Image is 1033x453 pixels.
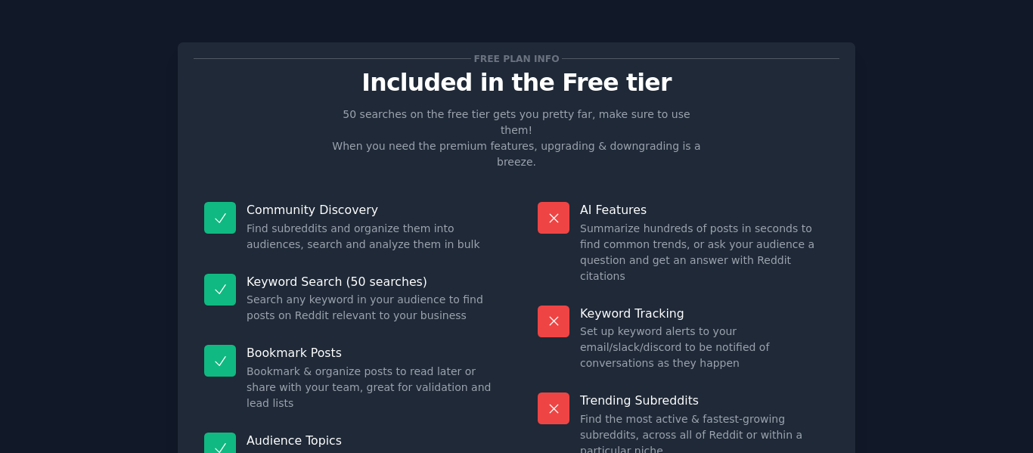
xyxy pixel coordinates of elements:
p: AI Features [580,202,829,218]
p: Keyword Search (50 searches) [247,274,495,290]
dd: Summarize hundreds of posts in seconds to find common trends, or ask your audience a question and... [580,221,829,284]
p: 50 searches on the free tier gets you pretty far, make sure to use them! When you need the premiu... [326,107,707,170]
dd: Find subreddits and organize them into audiences, search and analyze them in bulk [247,221,495,253]
p: Keyword Tracking [580,306,829,321]
dd: Set up keyword alerts to your email/slack/discord to be notified of conversations as they happen [580,324,829,371]
dd: Search any keyword in your audience to find posts on Reddit relevant to your business [247,292,495,324]
span: Free plan info [471,51,562,67]
p: Bookmark Posts [247,345,495,361]
p: Community Discovery [247,202,495,218]
p: Included in the Free tier [194,70,839,96]
dd: Bookmark & organize posts to read later or share with your team, great for validation and lead lists [247,364,495,411]
p: Trending Subreddits [580,392,829,408]
p: Audience Topics [247,433,495,448]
